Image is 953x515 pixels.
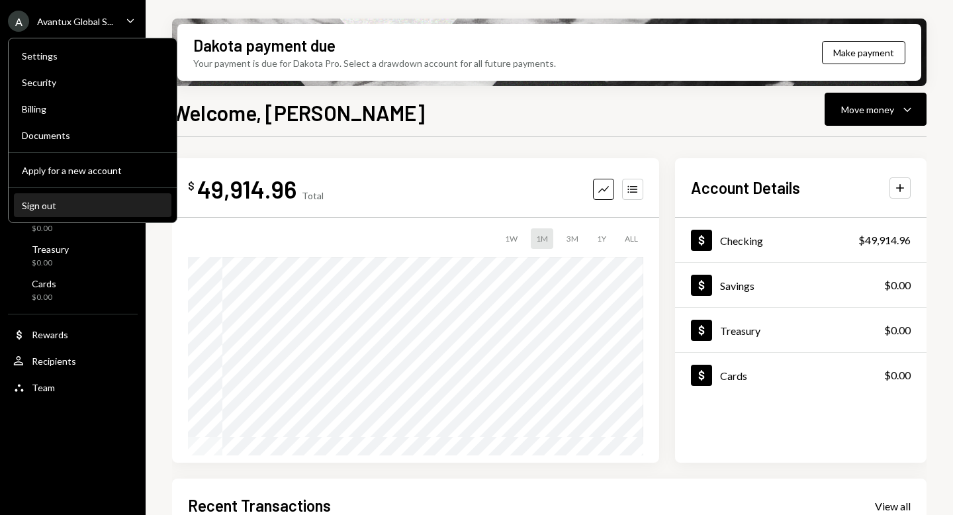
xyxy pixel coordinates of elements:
[561,228,584,249] div: 3M
[841,103,894,117] div: Move money
[691,177,800,199] h2: Account Details
[8,322,138,346] a: Rewards
[22,50,163,62] div: Settings
[32,329,68,340] div: Rewards
[720,369,747,382] div: Cards
[8,349,138,373] a: Recipients
[37,16,113,27] div: Avantux Global S...
[825,93,927,126] button: Move money
[875,500,911,513] div: View all
[32,355,76,367] div: Recipients
[193,34,336,56] div: Dakota payment due
[197,174,296,204] div: 49,914.96
[22,103,163,115] div: Billing
[14,123,171,147] a: Documents
[32,382,55,393] div: Team
[720,324,760,337] div: Treasury
[172,99,425,126] h1: Welcome, [PERSON_NAME]
[675,263,927,307] a: Savings$0.00
[531,228,553,249] div: 1M
[884,277,911,293] div: $0.00
[8,375,138,399] a: Team
[32,292,56,303] div: $0.00
[14,70,171,94] a: Security
[22,77,163,88] div: Security
[675,353,927,397] a: Cards$0.00
[720,279,754,292] div: Savings
[32,223,64,234] div: $0.00
[302,190,324,201] div: Total
[675,308,927,352] a: Treasury$0.00
[22,130,163,141] div: Documents
[32,257,69,269] div: $0.00
[14,194,171,218] button: Sign out
[14,97,171,120] a: Billing
[619,228,643,249] div: ALL
[822,41,905,64] button: Make payment
[22,200,163,211] div: Sign out
[32,244,69,255] div: Treasury
[875,498,911,513] a: View all
[720,234,763,247] div: Checking
[858,232,911,248] div: $49,914.96
[500,228,523,249] div: 1W
[884,322,911,338] div: $0.00
[8,274,138,306] a: Cards$0.00
[592,228,612,249] div: 1Y
[14,44,171,68] a: Settings
[193,56,556,70] div: Your payment is due for Dakota Pro. Select a drawdown account for all future payments.
[884,367,911,383] div: $0.00
[22,165,163,176] div: Apply for a new account
[32,278,56,289] div: Cards
[675,218,927,262] a: Checking$49,914.96
[8,240,138,271] a: Treasury$0.00
[8,11,29,32] div: A
[188,179,195,193] div: $
[14,159,171,183] button: Apply for a new account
